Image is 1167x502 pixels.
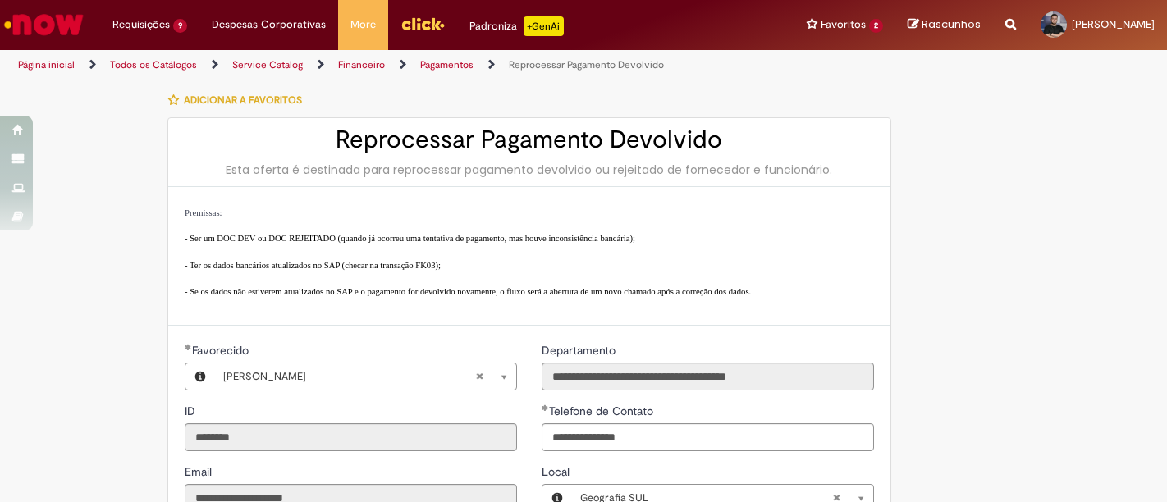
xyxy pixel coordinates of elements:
[549,404,657,418] span: Telefone de Contato
[167,83,311,117] button: Adicionar a Favoritos
[112,16,170,33] span: Requisições
[542,423,874,451] input: Telefone de Contato
[524,16,564,36] p: +GenAi
[173,19,187,33] span: 9
[869,19,883,33] span: 2
[185,404,199,418] span: Somente leitura - ID
[185,208,222,217] span: Premissas:
[110,58,197,71] a: Todos os Catálogos
[350,16,376,33] span: More
[185,162,874,178] div: Esta oferta é destinada para reprocessar pagamento devolvido ou rejeitado de fornecedor e funcion...
[922,16,981,32] span: Rascunhos
[185,363,215,390] button: Favorecido, Visualizar este registro Lucas Alexandre Grahl Ribeiro
[185,287,751,296] span: - Se os dados não estiverem atualizados no SAP e o pagamento for devolvido novamente, o fluxo ser...
[908,17,981,33] a: Rascunhos
[185,423,517,451] input: ID
[12,50,766,80] ul: Trilhas de página
[215,363,516,390] a: [PERSON_NAME]Limpar campo Favorecido
[2,8,86,41] img: ServiceNow
[338,58,385,71] a: Financeiro
[542,363,874,390] input: Departamento
[542,404,549,411] span: Obrigatório Preenchido
[223,363,475,390] span: [PERSON_NAME]
[185,463,215,480] label: Somente leitura - Email
[185,126,874,153] h2: Reprocessar Pagamento Devolvido
[469,16,564,36] div: Padroniza
[509,58,664,71] a: Reprocessar Pagamento Devolvido
[467,363,492,390] abbr: Limpar campo Favorecido
[400,11,445,36] img: click_logo_yellow_360x200.png
[232,58,303,71] a: Service Catalog
[184,94,302,107] span: Adicionar a Favoritos
[185,403,199,419] label: Somente leitura - ID
[185,261,441,270] span: - Ter os dados bancários atualizados no SAP (checar na transação FK03);
[821,16,866,33] span: Favoritos
[18,58,75,71] a: Página inicial
[185,344,192,350] span: Obrigatório Preenchido
[1072,17,1155,31] span: [PERSON_NAME]
[185,234,635,243] span: - Ser um DOC DEV ou DOC REJEITADO (quando já ocorreu uma tentativa de pagamento, mas houve incons...
[420,58,474,71] a: Pagamentos
[212,16,326,33] span: Despesas Corporativas
[542,342,619,358] label: Somente leitura - Departamento
[542,464,573,479] span: Local
[185,464,215,479] span: Somente leitura - Email
[542,343,619,358] span: Somente leitura - Departamento
[192,343,252,358] span: Necessários - Favorecido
